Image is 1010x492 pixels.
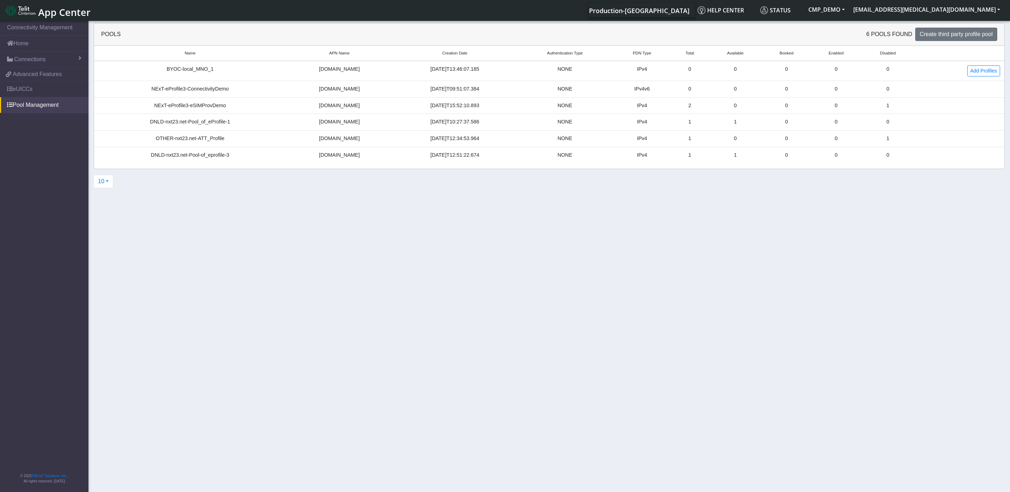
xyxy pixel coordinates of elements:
div: [DOMAIN_NAME] [290,65,389,73]
td: 1 [671,131,708,147]
div: NONE [521,85,608,93]
td: 0 [811,61,862,81]
span: Advanced Features [13,70,62,79]
span: Authentication Type [547,50,583,56]
img: status.svg [760,6,768,14]
td: 1 [861,131,914,147]
td: 1 [671,114,708,131]
button: Create third party profile pool [915,28,997,41]
td: 0 [671,81,708,98]
img: logo-telit-cinterion-gw-new.png [6,5,35,16]
div: IPv4 [617,118,667,126]
span: Disabled [880,50,896,56]
td: 0 [762,131,811,147]
td: 0 [861,114,914,131]
span: Help center [698,6,744,14]
div: DNLD-nxt23.net-Pool_of_eProfile-1 [98,118,282,126]
span: Status [760,6,791,14]
button: CMP_DEMO [804,3,849,16]
td: 0 [811,114,862,131]
div: [DOMAIN_NAME] [290,135,389,143]
div: IPv4 [617,102,667,110]
td: 0 [861,81,914,98]
span: PDN Type [633,50,651,56]
span: Create third party profile pool [920,31,993,37]
div: [DOMAIN_NAME] [290,118,389,126]
div: IPv4v6 [617,85,667,93]
a: Your current platform instance [589,3,689,17]
div: NONE [521,65,608,73]
div: [DATE]T15:52:10.893 [397,102,513,110]
div: IPv4 [617,65,667,73]
div: OTHER-nxt23.net-ATT_Profile [98,135,282,143]
span: Total [686,50,694,56]
td: 0 [708,97,762,114]
div: [DOMAIN_NAME] [290,102,389,110]
span: Enabled [829,50,843,56]
td: 0 [762,61,811,81]
a: Status [757,3,804,17]
div: BYOC-local_MNO_1 [98,65,282,73]
td: 1 [708,147,762,163]
span: APN Name [329,50,350,56]
td: 0 [762,97,811,114]
div: [DATE]T10:27:37.586 [397,118,513,126]
td: 0 [861,61,914,81]
td: 0 [762,114,811,131]
td: 2 [671,97,708,114]
div: [DOMAIN_NAME] [290,85,389,93]
div: [DATE]T09:51:07.384 [397,85,513,93]
td: 0 [762,81,811,98]
span: 6 pools found [866,30,912,39]
div: DNLD-nxt23.net-Pool-of_eprofile-3 [98,151,282,159]
td: 0 [811,81,862,98]
td: 1 [671,147,708,163]
div: [DOMAIN_NAME] [290,151,389,159]
span: Name [185,50,196,56]
a: Telit IoT Solutions, Inc. [32,474,67,478]
div: [DATE]T13:46:07.185 [397,65,513,73]
td: 0 [811,97,862,114]
a: Add Profiles [967,65,1000,76]
div: [DATE]T12:51:22.674 [397,151,513,159]
img: knowledge.svg [698,6,705,14]
span: Available [727,50,744,56]
span: Production-[GEOGRAPHIC_DATA] [589,6,689,15]
span: Connections [14,55,46,64]
div: IPv4 [617,151,667,159]
div: [DATE]T12:34:53.964 [397,135,513,143]
div: NONE [521,118,608,126]
td: 0 [708,81,762,98]
td: 1 [708,114,762,131]
div: IPv4 [617,135,667,143]
div: NONE [521,151,608,159]
td: 0 [708,61,762,81]
td: 0 [811,131,862,147]
td: 0 [671,61,708,81]
div: NONE [521,102,608,110]
div: NExT-eProfile3-eSIMProvDemo [98,102,282,110]
span: Booked [780,50,793,56]
a: Help center [695,3,757,17]
div: Pools [96,30,549,39]
span: App Center [38,6,91,19]
td: 0 [811,147,862,163]
td: 0 [708,131,762,147]
button: 10 [93,175,113,188]
div: NExT-eProfile3-ConnectivityDemo [98,85,282,93]
td: 1 [861,97,914,114]
td: 0 [861,147,914,163]
a: App Center [6,3,90,18]
button: [EMAIL_ADDRESS][MEDICAL_DATA][DOMAIN_NAME] [849,3,1004,16]
td: 0 [762,147,811,163]
span: Creation Date [442,50,467,56]
div: NONE [521,135,608,143]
